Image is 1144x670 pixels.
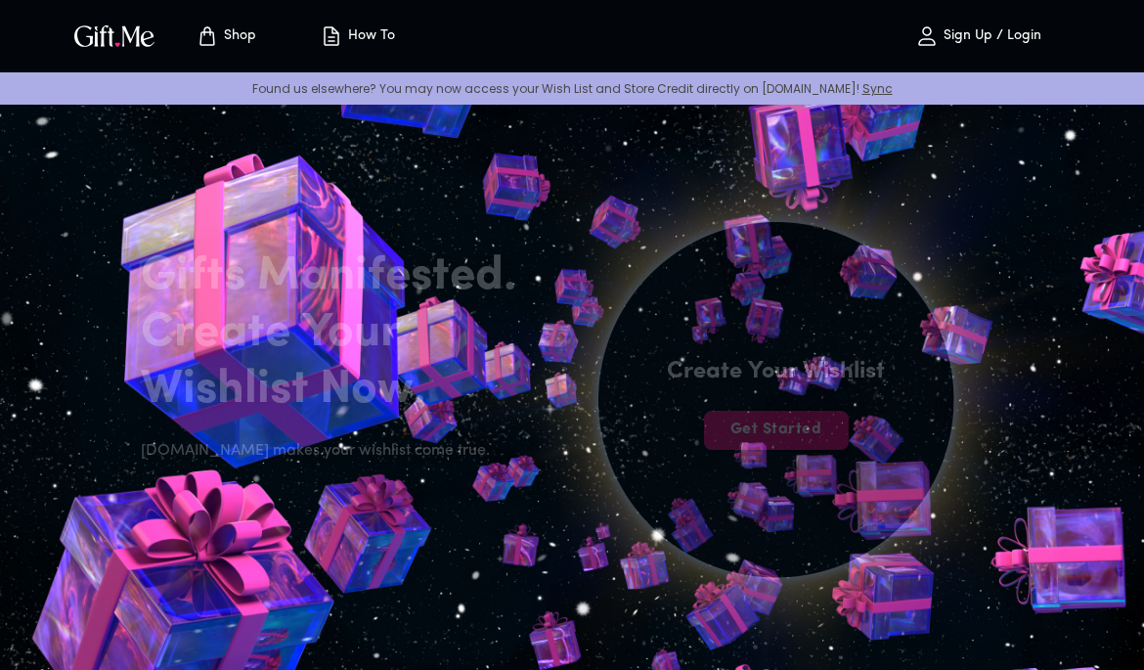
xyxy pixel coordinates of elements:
h4: Create Your Wishlist [667,356,885,387]
img: how-to.svg [320,24,343,48]
p: How To [343,28,395,45]
h2: Create Your [141,305,548,362]
button: Store page [172,5,280,67]
p: Found us elsewhere? You may now access your Wish List and Store Credit directly on [DOMAIN_NAME]! [16,80,1128,97]
a: Sync [862,80,893,97]
span: Get Started [703,419,848,440]
h2: Gifts Manifested. [141,248,548,305]
button: Sign Up / Login [880,5,1076,67]
button: GiftMe Logo [68,24,160,48]
button: How To [303,5,411,67]
button: Get Started [703,411,848,450]
h6: [DOMAIN_NAME] makes your wishlist come true. [141,438,548,464]
p: Shop [219,28,256,45]
p: Sign Up / Login [939,28,1041,45]
h2: Wishlist Now. [141,362,548,419]
img: GiftMe Logo [70,22,158,50]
